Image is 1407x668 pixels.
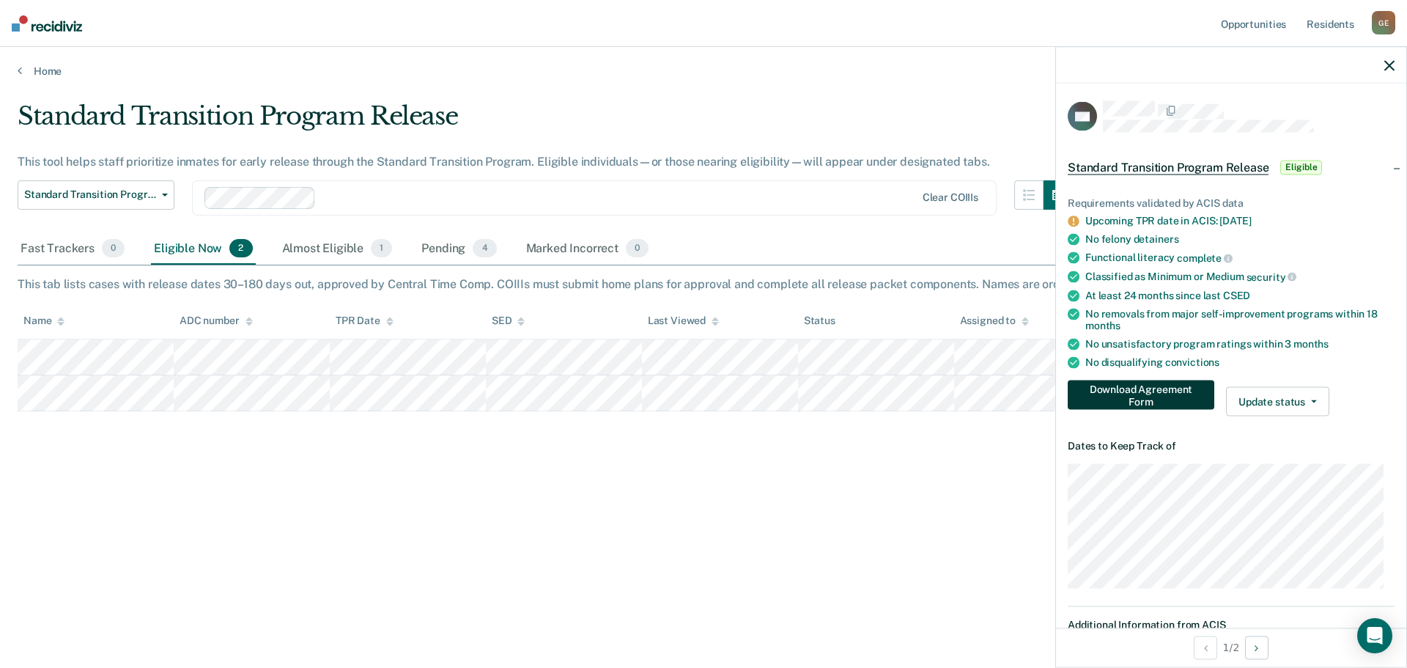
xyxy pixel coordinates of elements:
[1085,289,1395,301] div: At least 24 months since last
[1247,271,1297,282] span: security
[492,315,525,327] div: SED
[1194,636,1217,659] button: Previous Opportunity
[24,188,156,201] span: Standard Transition Program Release
[1085,215,1395,227] div: Upcoming TPR date in ACIS: [DATE]
[18,155,1073,169] div: This tool helps staff prioritize inmates for early release through the Standard Transition Progra...
[1085,271,1395,284] div: Classified as Minimum or Medium
[418,233,499,265] div: Pending
[336,315,394,327] div: TPR Date
[523,233,652,265] div: Marked Incorrect
[1068,197,1395,209] div: Requirements validated by ACIS data
[1245,636,1268,659] button: Next Opportunity
[18,233,128,265] div: Fast Trackers
[1226,387,1329,416] button: Update status
[102,239,125,258] span: 0
[180,315,253,327] div: ADC number
[1357,618,1392,653] div: Open Intercom Messenger
[1068,381,1220,410] a: Navigate to form link
[1068,619,1395,631] dt: Additional Information from ACIS
[18,277,1389,291] div: This tab lists cases with release dates 30–180 days out, approved by Central Time Comp. COIIIs mu...
[1068,160,1268,175] span: Standard Transition Program Release
[1293,338,1329,350] span: months
[648,315,719,327] div: Last Viewed
[1085,307,1395,332] div: No removals from major self-improvement programs within 18
[18,65,1389,78] a: Home
[23,315,64,327] div: Name
[1085,338,1395,350] div: No unsatisfactory program ratings within 3
[1056,144,1406,191] div: Standard Transition Program ReleaseEligible
[18,101,1073,143] div: Standard Transition Program Release
[279,233,396,265] div: Almost Eligible
[229,239,252,258] span: 2
[804,315,835,327] div: Status
[1056,628,1406,667] div: 1 / 2
[371,239,392,258] span: 1
[1068,381,1214,410] button: Download Agreement Form
[473,239,496,258] span: 4
[923,191,978,204] div: Clear COIIIs
[1223,289,1250,301] span: CSED
[1280,160,1322,175] span: Eligible
[1165,356,1219,368] span: convictions
[1372,11,1395,34] div: G E
[1085,252,1395,265] div: Functional literacy
[626,239,649,258] span: 0
[1068,440,1395,452] dt: Dates to Keep Track of
[12,15,82,32] img: Recidiviz
[1085,233,1395,246] div: No felony
[1177,252,1233,264] span: complete
[960,315,1029,327] div: Assigned to
[1085,320,1120,331] span: months
[1085,356,1395,369] div: No disqualifying
[151,233,255,265] div: Eligible Now
[1134,233,1179,245] span: detainers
